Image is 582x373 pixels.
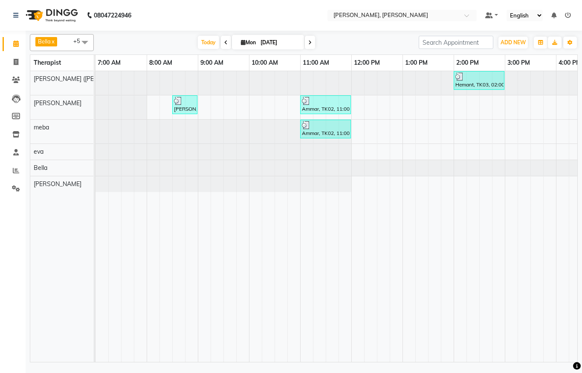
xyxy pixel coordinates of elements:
[501,39,526,46] span: ADD NEW
[34,123,49,131] span: meba
[147,57,174,69] a: 8:00 AM
[301,121,350,137] div: Ammar, TK02, 11:00 AM-12:00 PM, Javanese Pampering - 60 Mins
[34,99,81,107] span: [PERSON_NAME]
[34,75,134,83] span: [PERSON_NAME] ([PERSON_NAME])
[94,3,131,27] b: 08047224946
[38,38,51,45] span: Bella
[454,57,481,69] a: 2:00 PM
[403,57,430,69] a: 1:00 PM
[96,57,123,69] a: 7:00 AM
[258,36,301,49] input: 2025-09-01
[352,57,382,69] a: 12:00 PM
[198,36,219,49] span: Today
[301,97,350,113] div: Ammar, TK02, 11:00 AM-12:00 PM, Javanese Pampering - 60 Mins
[34,59,61,66] span: Therapist
[498,37,528,49] button: ADD NEW
[73,37,87,44] span: +5
[419,36,493,49] input: Search Appointment
[301,57,331,69] a: 11:00 AM
[34,164,47,172] span: Bella
[51,38,55,45] a: x
[249,57,280,69] a: 10:00 AM
[34,148,43,155] span: eva
[173,97,197,113] div: [PERSON_NAME], TK01, 08:30 AM-09:00 AM, De-Stress Back & Shoulder Massage - 30 Mins
[34,180,81,188] span: [PERSON_NAME]
[198,57,226,69] a: 9:00 AM
[22,3,80,27] img: logo
[455,72,504,89] div: Hemant, TK03, 02:00 PM-03:00 PM, Javanese Pampering - 60 Mins
[239,39,258,46] span: Mon
[505,57,532,69] a: 3:00 PM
